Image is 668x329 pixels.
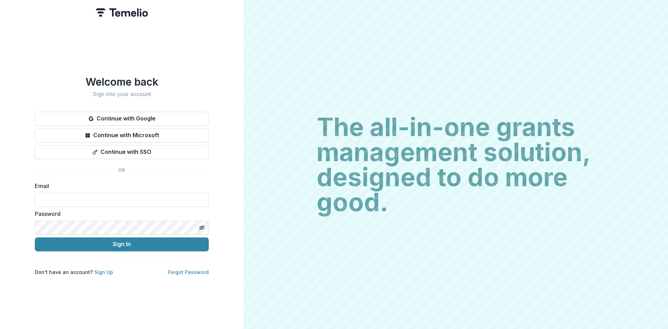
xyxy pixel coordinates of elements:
h2: Sign into your account [35,91,209,97]
p: Don't have an account? [35,268,113,276]
label: Password [35,210,205,218]
img: Temelio [96,8,148,17]
a: Sign Up [94,269,113,275]
h1: Welcome back [35,76,209,88]
button: Continue with Google [35,112,209,126]
button: Continue with Microsoft [35,128,209,142]
button: Toggle password visibility [196,222,207,233]
label: Email [35,182,205,190]
button: Sign In [35,237,209,251]
button: Continue with SSO [35,145,209,159]
a: Forgot Password [168,269,209,275]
